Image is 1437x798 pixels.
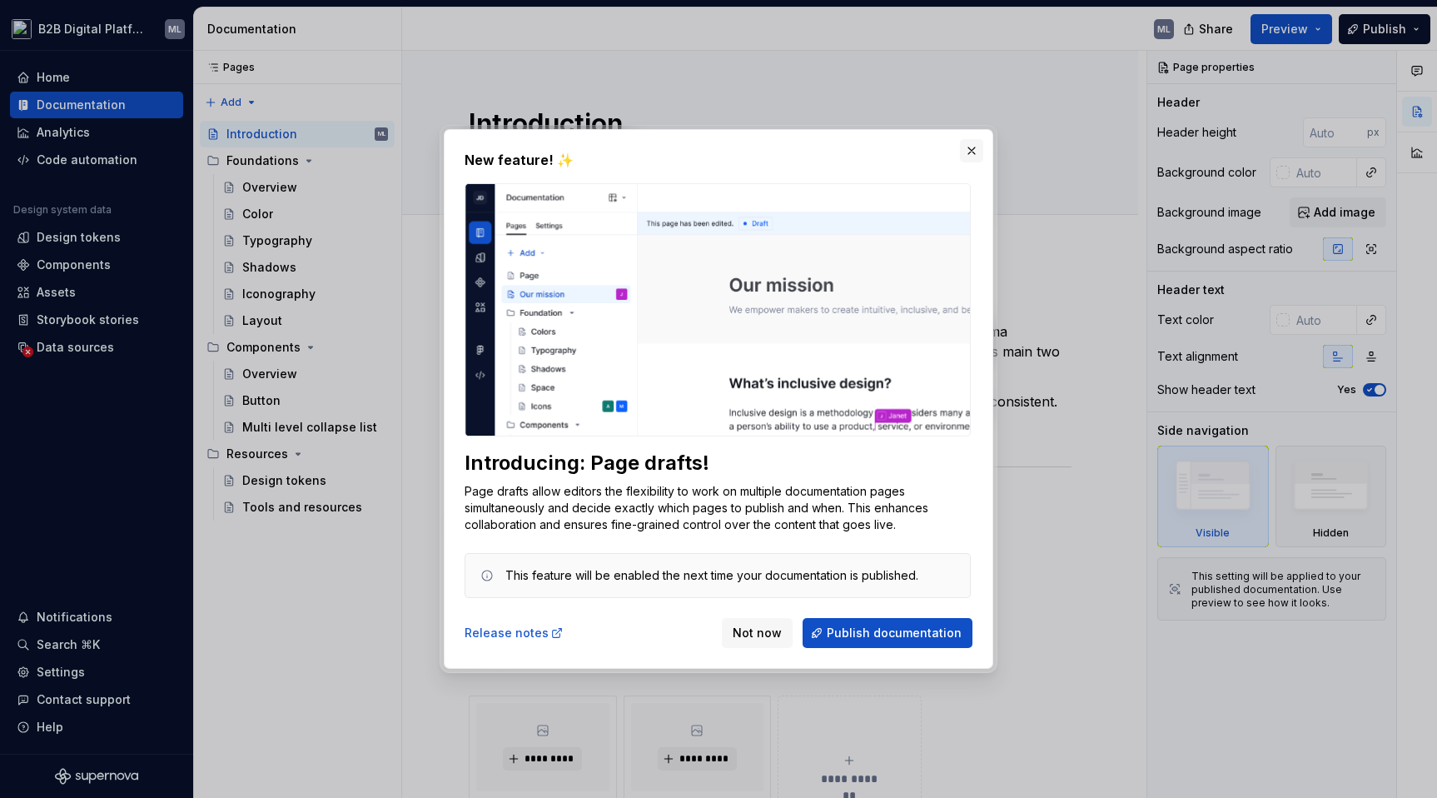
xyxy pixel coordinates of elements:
span: Not now [733,625,782,641]
div: This feature will be enabled the next time your documentation is published. [505,567,918,584]
p: Page drafts allow editors the flexibility to work on multiple documentation pages simultaneously ... [465,483,971,533]
div: Introducing: Page drafts! [465,450,971,476]
button: Not now [722,618,793,648]
a: Release notes [465,625,564,641]
button: Publish documentation [803,618,972,648]
h2: New feature! ✨ [465,150,972,170]
span: Publish documentation [827,625,962,641]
